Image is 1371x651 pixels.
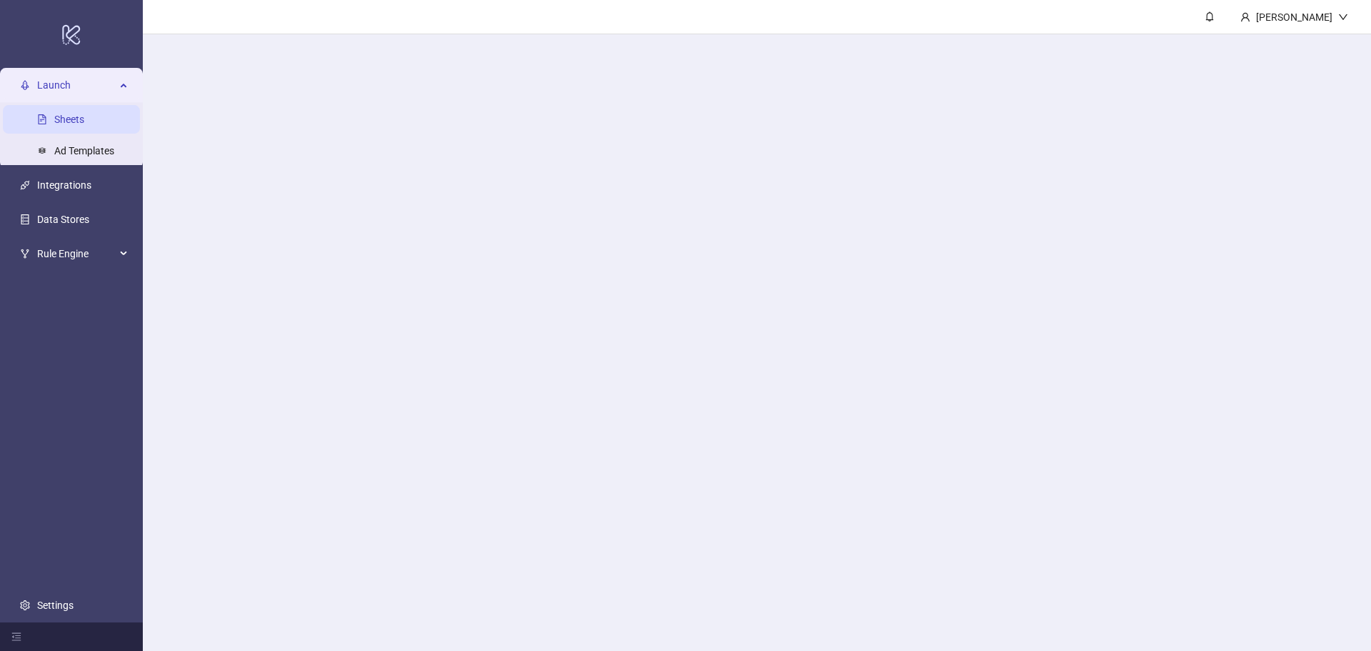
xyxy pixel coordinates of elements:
div: [PERSON_NAME] [1250,9,1338,25]
span: fork [20,249,30,259]
span: bell [1205,11,1215,21]
span: menu-fold [11,632,21,642]
a: Integrations [37,179,91,191]
a: Data Stores [37,214,89,225]
a: Sheets [54,114,84,125]
span: down [1338,12,1348,22]
span: rocket [20,80,30,90]
span: Launch [37,71,116,99]
a: Settings [37,600,74,611]
a: Ad Templates [54,145,114,156]
span: Rule Engine [37,239,116,268]
span: user [1240,12,1250,22]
